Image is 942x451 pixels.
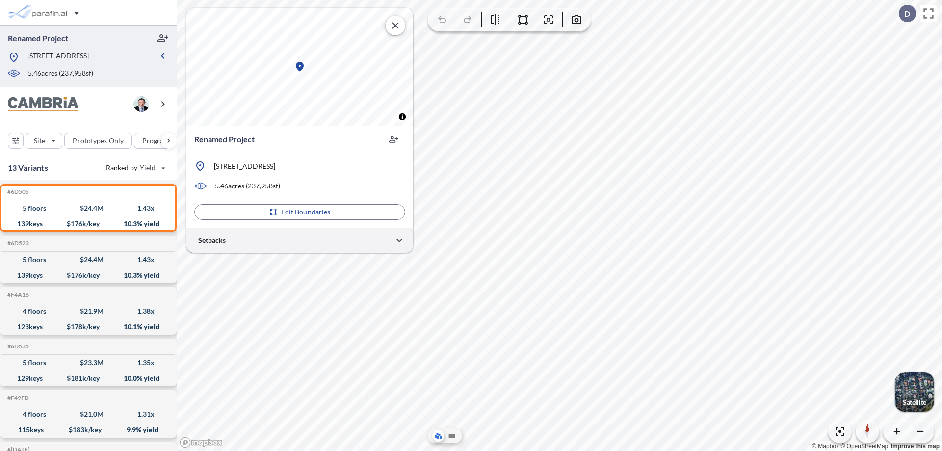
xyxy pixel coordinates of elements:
[904,9,910,18] p: D
[294,61,306,73] div: Map marker
[27,51,89,63] p: [STREET_ADDRESS]
[5,240,29,247] h5: Click to copy the code
[399,111,405,122] span: Toggle attribution
[8,97,78,112] img: BrandImage
[840,443,888,450] a: OpenStreetMap
[5,343,29,350] h5: Click to copy the code
[5,395,29,401] h5: Click to copy the code
[34,136,45,146] p: Site
[895,372,934,412] img: Switcher Image
[180,437,223,448] a: Mapbox homepage
[142,136,170,146] p: Program
[446,430,458,442] button: Site Plan
[73,136,124,146] p: Prototypes Only
[28,68,93,79] p: 5.46 acres ( 237,958 sf)
[432,430,444,442] button: Aerial View
[215,181,280,191] p: 5.46 acres ( 237,958 sf)
[64,133,132,149] button: Prototypes Only
[214,161,275,171] p: [STREET_ADDRESS]
[891,443,940,450] a: Improve this map
[281,207,331,217] p: Edit Boundaries
[8,162,48,174] p: 13 Variants
[26,133,62,149] button: Site
[5,292,29,298] h5: Click to copy the code
[194,133,255,145] p: Renamed Project
[194,204,405,220] button: Edit Boundaries
[134,133,187,149] button: Program
[396,111,408,123] button: Toggle attribution
[895,372,934,412] button: Switcher ImageSatellite
[903,398,926,406] p: Satellite
[140,163,156,173] span: Yield
[186,8,413,126] canvas: Map
[8,33,68,44] p: Renamed Project
[5,188,29,195] h5: Click to copy the code
[133,96,149,112] img: user logo
[98,160,172,176] button: Ranked by Yield
[812,443,839,450] a: Mapbox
